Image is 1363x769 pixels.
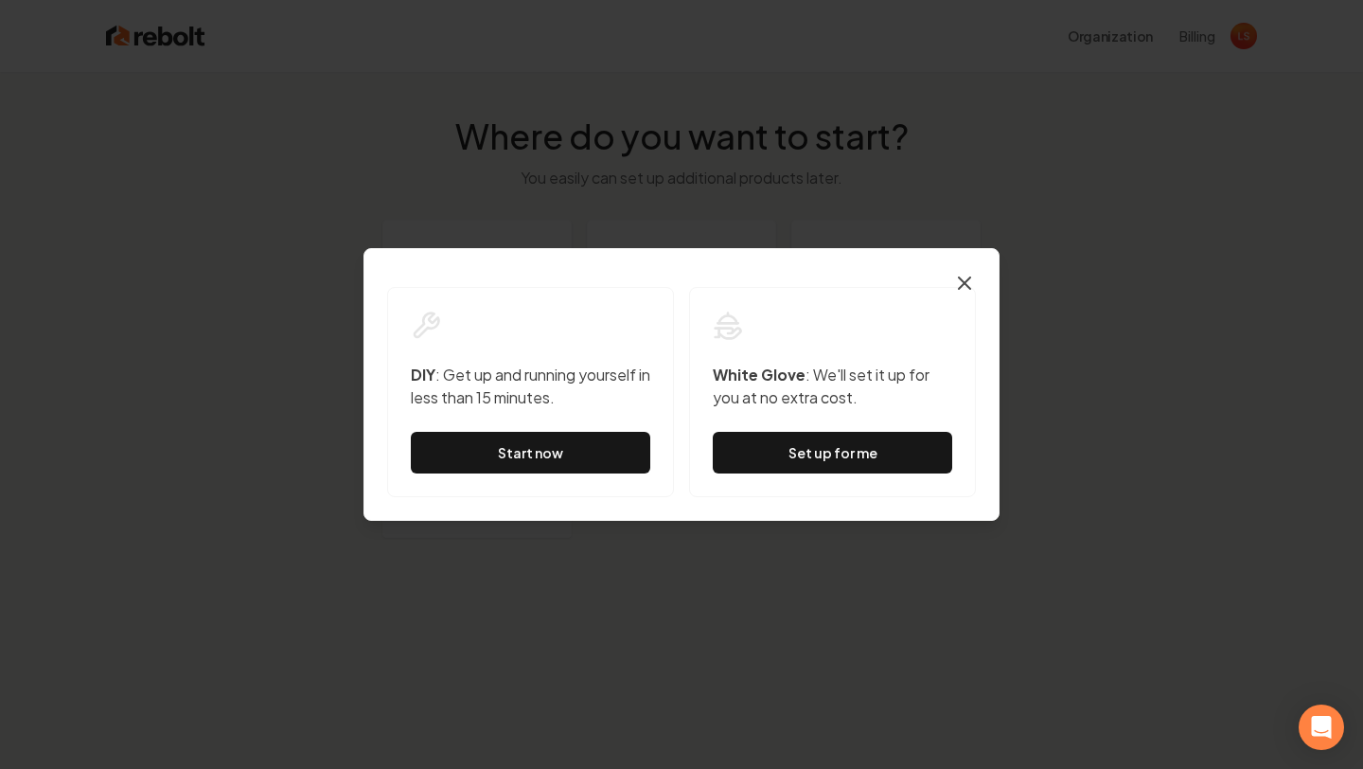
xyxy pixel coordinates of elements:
strong: White Glove [713,365,805,384]
p: : We'll set it up for you at no extra cost. [713,364,952,409]
p: : Get up and running yourself in less than 15 minutes. [411,364,650,409]
button: Set up for me [713,432,952,474]
strong: DIY [411,365,435,384]
a: Start now [411,432,650,474]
